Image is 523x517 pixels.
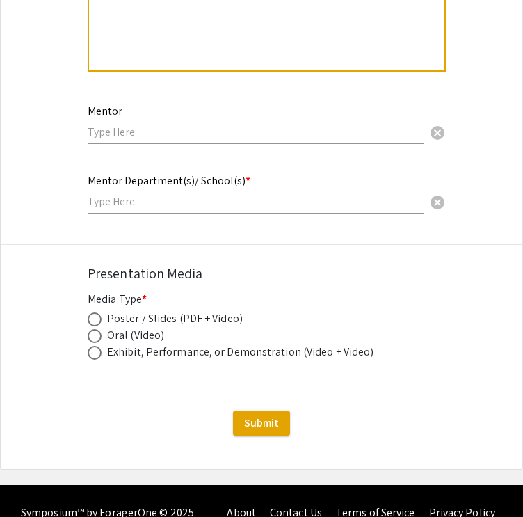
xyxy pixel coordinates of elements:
[107,327,164,344] div: Oral (Video)
[88,263,435,284] div: Presentation Media
[429,194,446,211] span: cancel
[88,104,122,118] mat-label: Mentor
[88,194,424,209] input: Type Here
[424,187,451,215] button: Clear
[429,125,446,141] span: cancel
[107,310,243,327] div: Poster / Slides (PDF + Video)
[88,125,424,139] input: Type Here
[107,344,373,360] div: Exhibit, Performance, or Demonstration (Video + Video)
[424,118,451,145] button: Clear
[244,415,279,430] span: Submit
[10,454,59,507] iframe: Chat
[88,292,147,306] mat-label: Media Type
[88,173,250,188] mat-label: Mentor Department(s)/ School(s)
[233,411,290,436] button: Submit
